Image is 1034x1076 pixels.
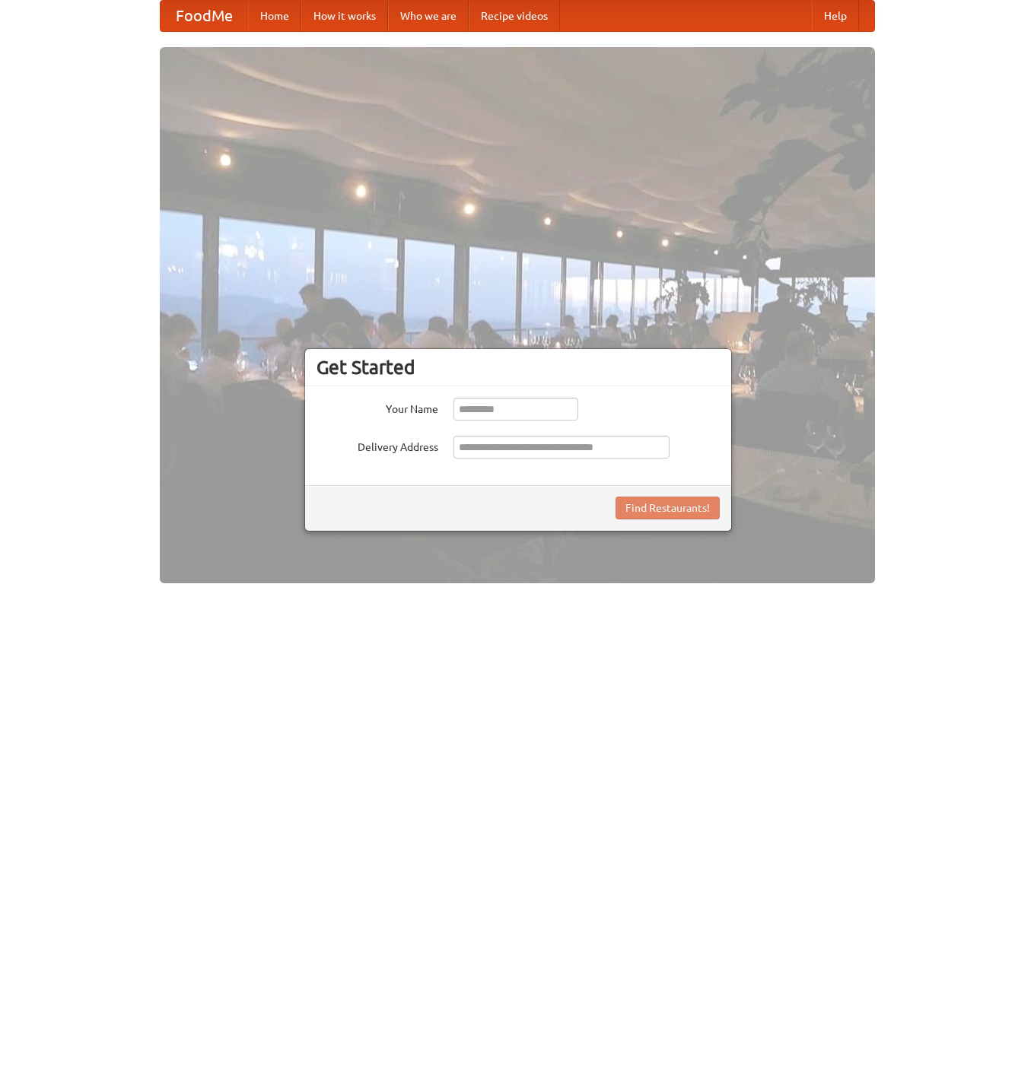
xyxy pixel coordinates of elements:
[317,436,438,455] label: Delivery Address
[248,1,301,31] a: Home
[616,497,720,519] button: Find Restaurants!
[317,398,438,417] label: Your Name
[301,1,388,31] a: How it works
[812,1,859,31] a: Help
[469,1,560,31] a: Recipe videos
[161,1,248,31] a: FoodMe
[317,356,720,379] h3: Get Started
[388,1,469,31] a: Who we are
